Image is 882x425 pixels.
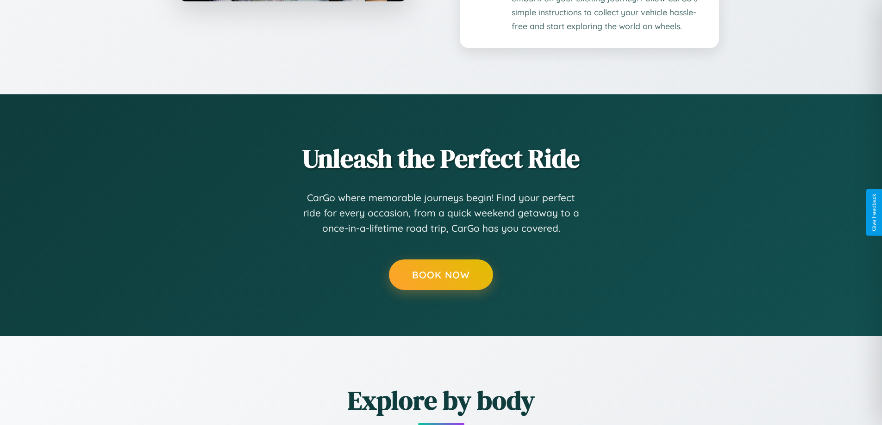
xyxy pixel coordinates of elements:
h2: Unleash the Perfect Ride [163,141,719,176]
h2: Explore by body [163,382,719,418]
div: Give Feedback [871,194,877,231]
button: Book Now [389,259,493,290]
p: CarGo where memorable journeys begin! Find your perfect ride for every occasion, from a quick wee... [302,190,580,236]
